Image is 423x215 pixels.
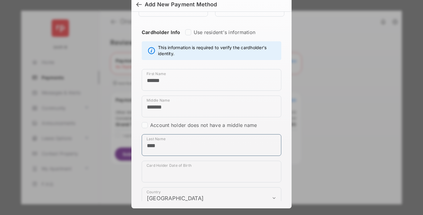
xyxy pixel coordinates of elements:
label: Use resident's information [194,29,255,35]
label: Account holder does not have a middle name [150,122,257,128]
span: This information is required to verify the cardholder's identity. [158,45,278,57]
strong: Cardholder Info [142,29,180,46]
div: Add New Payment Method [145,1,217,8]
div: payment_method_screening[postal_addresses][country] [142,187,281,209]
